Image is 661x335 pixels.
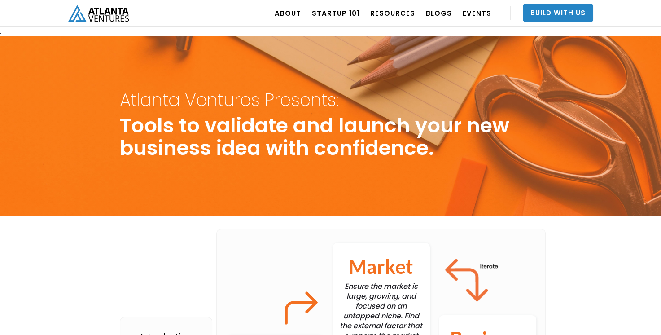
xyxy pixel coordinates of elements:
a: ABOUT [275,0,301,26]
a: RESOURCES [370,0,415,26]
span: Market [349,252,413,282]
a: BLOGS [426,0,452,26]
a: Build With Us [523,4,593,22]
img: corner up right [279,286,324,331]
a: Startup 101 [312,0,359,26]
strong: Atlanta Ventures Presents: [120,88,338,112]
h1: Tools to validate and launch your new business idea with confidence. [120,85,542,166]
a: EVENTS [463,0,491,26]
img: arrow double top [439,245,504,311]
